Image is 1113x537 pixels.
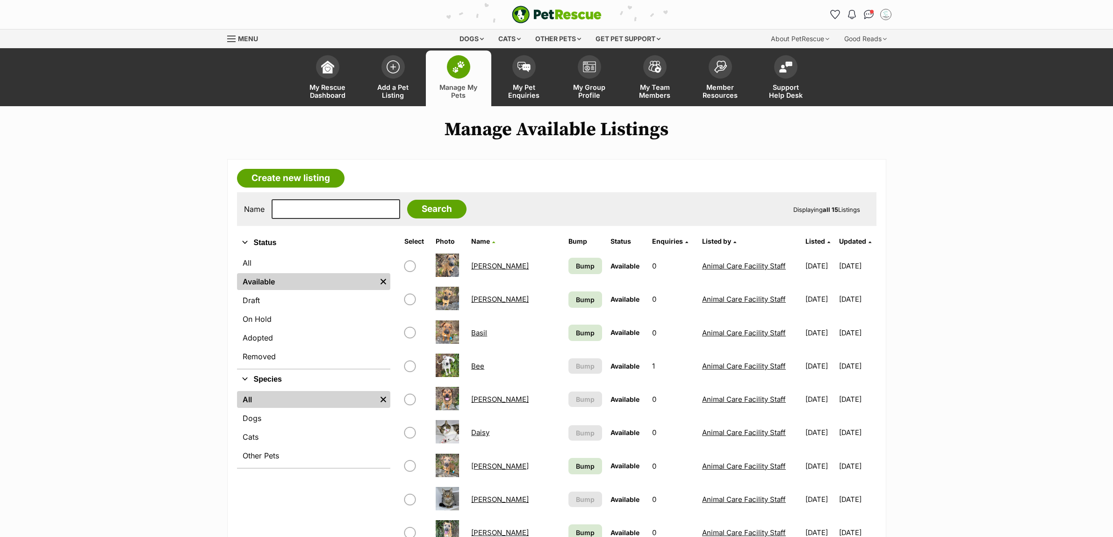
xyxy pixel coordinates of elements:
input: Search [407,200,467,218]
span: Available [610,328,639,336]
div: About PetRescue [764,29,836,48]
a: All [237,391,376,408]
div: Other pets [529,29,588,48]
img: notifications-46538b983faf8c2785f20acdc204bb7945ddae34d4c08c2a6579f10ce5e182be.svg [848,10,855,19]
td: 0 [648,250,697,282]
span: Bump [576,428,595,438]
a: Animal Care Facility Staff [702,428,786,437]
span: My Team Members [634,83,676,99]
span: Bump [576,261,595,271]
button: Bump [568,358,602,374]
span: Available [610,295,639,303]
th: Photo [432,234,467,249]
ul: Account quick links [828,7,893,22]
a: Remove filter [376,273,390,290]
button: Bump [568,425,602,441]
a: Animal Care Facility Staff [702,362,786,370]
a: Adopted [237,329,390,346]
span: Listed [805,237,825,245]
div: Get pet support [589,29,667,48]
a: PetRescue [512,6,602,23]
td: [DATE] [839,317,876,349]
a: Basil [471,328,487,337]
button: My account [878,7,893,22]
a: Name [471,237,495,245]
button: Bump [568,492,602,507]
a: Updated [839,237,871,245]
td: [DATE] [839,416,876,449]
a: Create new listing [237,169,345,188]
span: Updated [839,237,866,245]
a: [PERSON_NAME] [471,395,529,404]
div: Status [237,253,390,369]
a: Bump [568,258,602,274]
img: Animal Care Facility Staff profile pic [881,10,890,19]
span: Available [610,428,639,436]
span: My Pet Enquiries [503,83,545,99]
a: Bee [471,362,484,370]
span: My Group Profile [568,83,610,99]
div: Cats [492,29,527,48]
img: manage-my-pets-icon-02211641906a0b7f246fdf0571729dbe1e7629f14944591b6c1af311fb30b64b.svg [452,61,465,73]
span: Available [610,529,639,537]
a: Add a Pet Listing [360,51,426,106]
img: help-desk-icon-fdf02630f3aa405de69fd3d07c3f3aa587a6932b1a1747fa1d2bba05be0121f9.svg [779,61,792,73]
a: Animal Care Facility Staff [702,328,786,337]
button: Bump [568,392,602,407]
a: Dogs [237,410,390,427]
a: Available [237,273,376,290]
label: Name [244,205,265,213]
a: Favourites [828,7,843,22]
button: Notifications [845,7,860,22]
td: 1 [648,350,697,382]
a: Animal Care Facility Staff [702,295,786,304]
td: [DATE] [802,350,838,382]
td: 0 [648,483,697,515]
span: Available [610,362,639,370]
a: Bump [568,291,602,308]
td: [DATE] [839,283,876,315]
td: [DATE] [802,416,838,449]
a: My Group Profile [557,51,622,106]
td: [DATE] [802,317,838,349]
img: chat-41dd97257d64d25036548639549fe6c8038ab92f7586957e7f3b1b290dea8141.svg [864,10,874,19]
span: Bump [576,361,595,371]
th: Select [401,234,431,249]
a: Listed [805,237,830,245]
a: Daisy [471,428,489,437]
button: Status [237,237,390,249]
a: Animal Care Facility Staff [702,495,786,504]
a: Support Help Desk [753,51,819,106]
a: Animal Care Facility Staff [702,261,786,270]
td: 0 [648,383,697,415]
th: Status [607,234,648,249]
td: [DATE] [839,483,876,515]
td: [DATE] [839,383,876,415]
span: Bump [576,494,595,504]
span: Name [471,237,490,245]
span: My Rescue Dashboard [307,83,349,99]
a: Animal Care Facility Staff [702,395,786,404]
td: 0 [648,317,697,349]
a: Enquiries [652,237,688,245]
a: Remove filter [376,391,390,408]
a: My Team Members [622,51,688,106]
td: [DATE] [802,250,838,282]
a: [PERSON_NAME] [471,528,529,537]
a: Draft [237,292,390,309]
img: group-profile-icon-3fa3cf56718a62981997c0bc7e787c4b2cf8bcc04b72c1350f741eb67cf2f40e.svg [583,61,596,73]
th: Bump [565,234,606,249]
a: Removed [237,348,390,365]
td: [DATE] [802,483,838,515]
a: Animal Care Facility Staff [702,462,786,471]
a: All [237,254,390,271]
a: Cats [237,428,390,445]
span: Available [610,462,639,470]
span: Manage My Pets [438,83,480,99]
span: Support Help Desk [765,83,807,99]
span: Available [610,262,639,270]
td: [DATE] [802,383,838,415]
img: member-resources-icon-8e73f808a243e03378d46382f2149f9095a855e16c252ad45f914b54edf8863c.svg [714,60,727,73]
span: Available [610,395,639,403]
a: Animal Care Facility Staff [702,528,786,537]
